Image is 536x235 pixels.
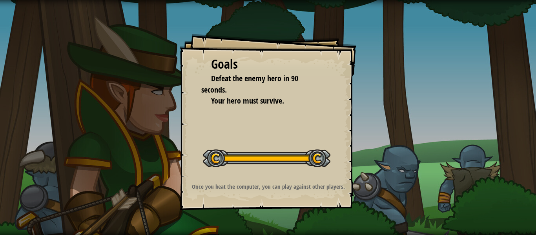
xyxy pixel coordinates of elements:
span: Defeat the enemy hero in 90 seconds. [201,73,298,95]
div: Goals [211,55,325,73]
p: Once you beat the computer, you can play against other players. [190,182,347,191]
span: Your hero must survive. [211,95,284,106]
li: Defeat the enemy hero in 90 seconds. [201,73,323,95]
li: Your hero must survive. [201,95,323,107]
